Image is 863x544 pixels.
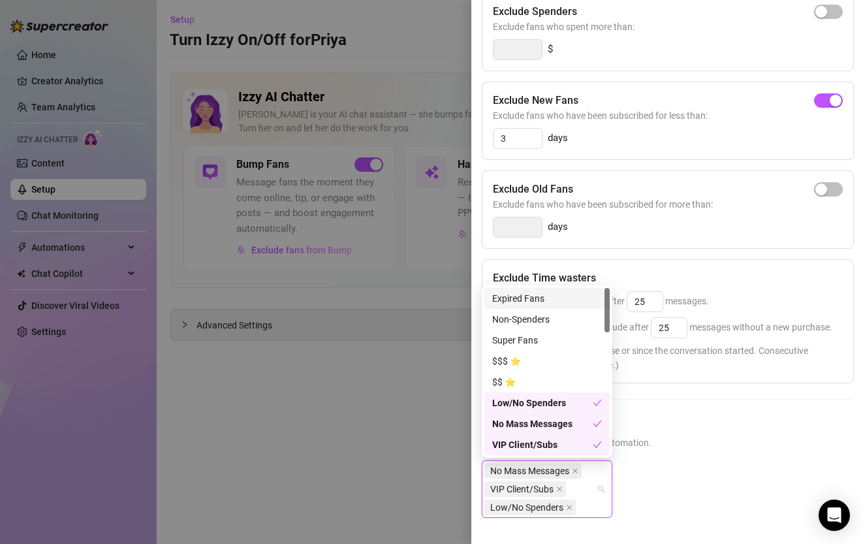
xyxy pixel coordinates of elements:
h5: Exclude New Fans [493,93,578,108]
div: VIP Client/Subs [492,438,593,452]
span: Exclude fans who spent more than: [493,20,843,34]
div: $$$ ⭐ [484,351,610,372]
div: Non-Spenders [484,309,610,330]
div: Expired Fans [484,288,610,309]
span: close [556,486,563,492]
span: VIP Client/Subs [484,481,566,497]
span: VIP Client/Subs [490,482,554,496]
div: $$ ⭐ [492,375,602,389]
div: No Mass Messages [484,413,610,434]
span: Select lists to exclude from AI automation. [482,436,853,450]
div: $$$ ⭐ [492,354,602,368]
div: Open Intercom Messenger [819,500,850,531]
div: No Mass Messages [492,417,593,431]
h5: Exclude Old Fans [493,182,573,197]
h5: Exclude Fans Lists [482,415,853,433]
span: close [572,468,578,474]
h5: Exclude Spenders [493,4,577,20]
div: VIP Client/Subs [484,434,610,455]
div: Low/No Spenders [484,392,610,413]
span: $ [548,42,553,57]
div: Non-Spenders [492,312,602,327]
span: check [593,440,602,449]
div: Super Fans [484,330,610,351]
span: No Mass Messages [490,464,569,478]
span: check [593,398,602,408]
span: Low/No Spenders [484,500,576,515]
span: check [593,419,602,428]
div: $$ ⭐ [484,372,610,392]
div: Expired Fans [492,291,602,306]
span: If they have spent before, exclude after messages without a new purchase. [493,322,832,332]
span: days [548,131,568,146]
span: Low/No Spenders [490,500,563,515]
span: Exclude fans who have been subscribed for less than: [493,108,843,123]
h5: Exclude Time wasters [493,270,596,286]
span: Exclude fans who have been subscribed for more than: [493,197,843,212]
div: Super Fans [492,333,602,347]
span: No Mass Messages [484,463,582,479]
div: Low/No Spenders [492,396,593,410]
span: (Either since their last purchase or since the conversation started. Consecutive messages are cou... [493,344,843,372]
span: close [566,504,573,511]
span: days [548,219,568,235]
